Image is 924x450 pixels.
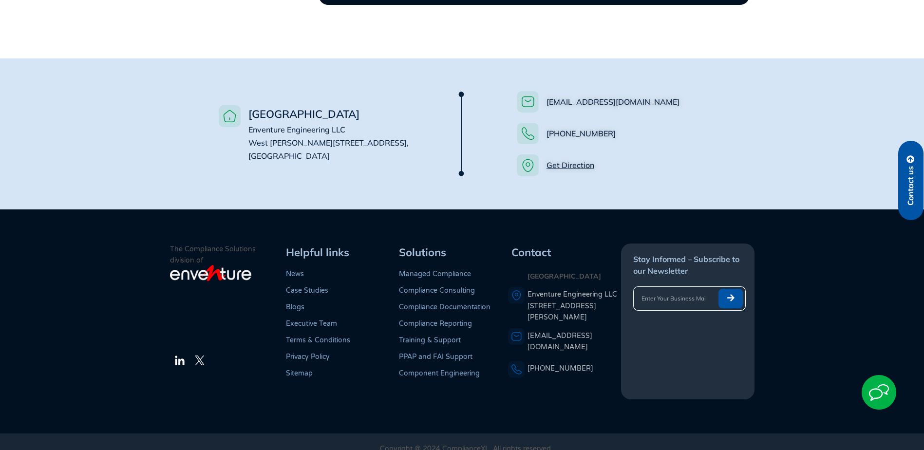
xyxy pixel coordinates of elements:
[528,364,593,373] a: [PHONE_NUMBER]
[511,245,551,259] span: Contact
[898,141,924,220] a: Contact us
[286,319,337,328] a: Executive Team
[174,355,186,366] img: The LinkedIn Logo
[399,286,475,295] a: Compliance Consulting
[399,319,472,328] a: Compliance Reporting
[399,245,446,259] span: Solutions
[399,336,461,344] a: Training & Support
[170,244,283,266] p: The Compliance Solutions division of
[508,328,525,345] img: An envelope representing an email
[399,270,471,278] a: Managed Compliance
[449,88,473,180] img: Mask group (23)
[286,336,350,344] a: Terms & Conditions
[906,166,915,206] span: Contact us
[508,361,525,378] img: A phone icon representing a telephone number
[170,264,251,282] img: enventure-light-logo_s
[633,254,739,276] span: Stay Informed – Subscribe to our Newsletter
[547,97,679,107] a: [EMAIL_ADDRESS][DOMAIN_NAME]
[286,303,304,311] a: Blogs
[508,287,525,304] img: A pin icon representing a location
[286,270,304,278] a: News
[399,303,490,311] a: Compliance Documentation
[547,160,594,170] a: Get Direction
[286,245,349,259] span: Helpful links
[528,272,601,281] strong: [GEOGRAPHIC_DATA]
[528,332,592,351] a: [EMAIL_ADDRESS][DOMAIN_NAME]
[634,289,715,308] input: Enter Your Business Mail ID
[195,356,205,365] img: The Twitter Logo
[286,286,328,295] a: Case Studies
[399,369,480,377] a: Component Engineering
[528,289,619,323] a: Enventure Engineering LLC[STREET_ADDRESS][PERSON_NAME]
[248,125,409,161] span: Enventure Engineering LLC West [PERSON_NAME][STREET_ADDRESS], [GEOGRAPHIC_DATA]
[286,353,330,361] a: Privacy Policy
[248,107,359,121] span: [GEOGRAPHIC_DATA]
[547,129,616,138] a: [PHONE_NUMBER]
[286,369,313,377] a: Sitemap
[399,353,472,361] a: PPAP and FAI Support
[862,375,896,410] img: Start Chat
